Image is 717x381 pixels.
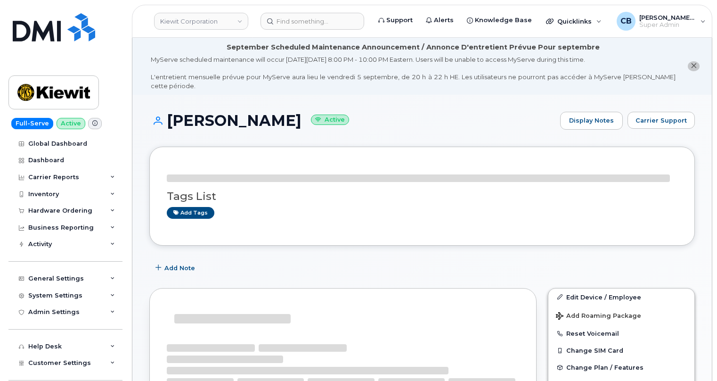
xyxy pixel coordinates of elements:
[311,115,349,125] small: Active
[149,112,555,129] h1: [PERSON_NAME]
[164,264,195,273] span: Add Note
[560,112,623,130] a: Display Notes
[688,61,700,71] button: close notification
[548,289,694,306] a: Edit Device / Employee
[548,342,694,359] button: Change SIM Card
[566,364,644,371] span: Change Plan / Features
[167,207,214,219] a: Add tags
[548,359,694,376] button: Change Plan / Features
[636,116,687,125] span: Carrier Support
[167,190,677,202] h3: Tags List
[151,55,676,90] div: MyServe scheduled maintenance will occur [DATE][DATE] 8:00 PM - 10:00 PM Eastern. Users will be u...
[548,306,694,325] button: Add Roaming Package
[149,260,203,277] button: Add Note
[627,112,695,129] button: Carrier Support
[227,42,600,52] div: September Scheduled Maintenance Announcement / Annonce D'entretient Prévue Pour septembre
[548,325,694,342] button: Reset Voicemail
[556,312,641,321] span: Add Roaming Package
